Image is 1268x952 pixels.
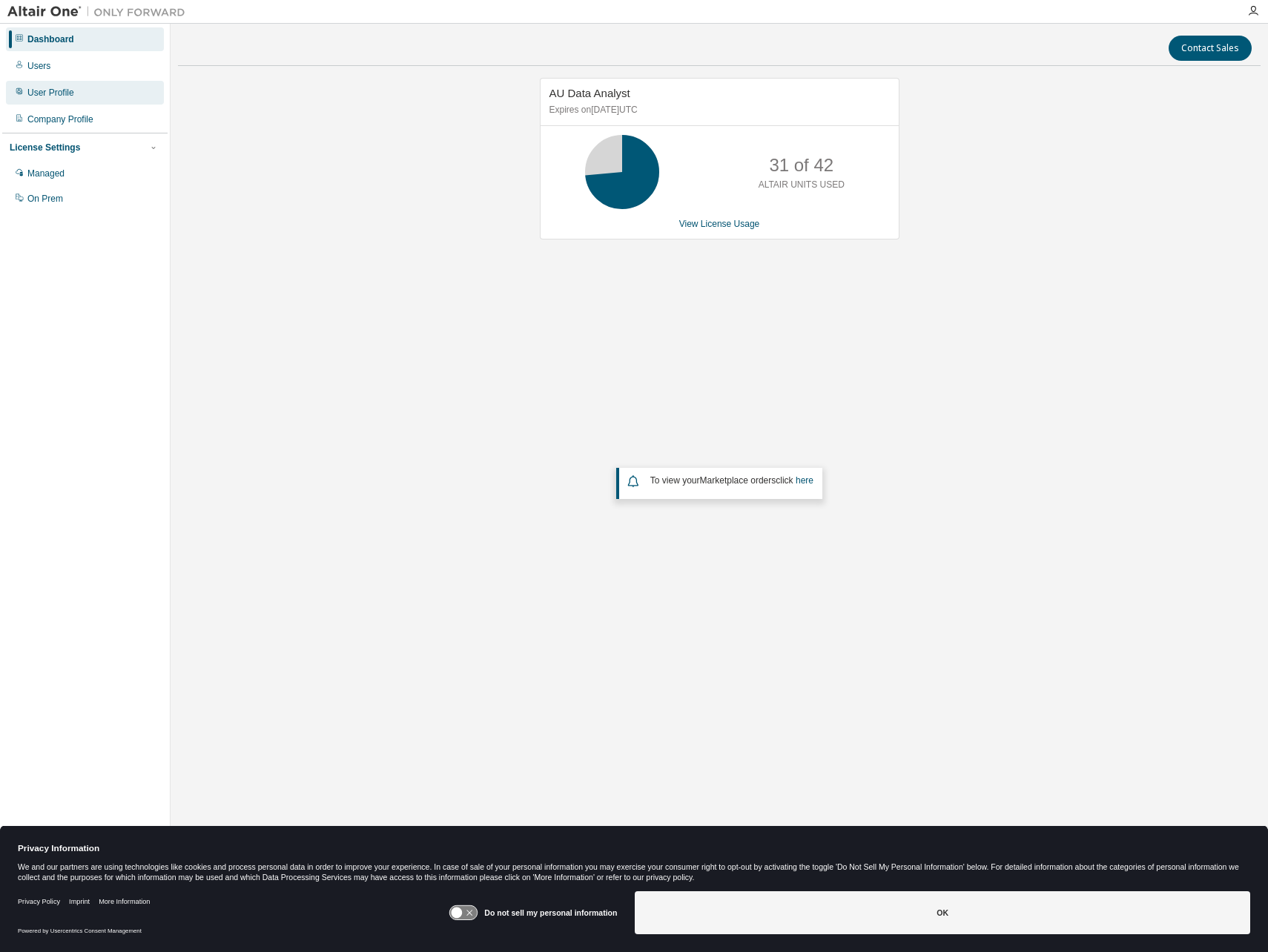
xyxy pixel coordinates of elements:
[27,113,93,125] div: Company Profile
[10,142,80,153] div: License Settings
[549,104,886,116] p: Expires on [DATE] UTC
[679,219,760,229] a: View License Usage
[27,168,65,179] div: Managed
[27,33,74,45] div: Dashboard
[27,60,50,72] div: Users
[759,179,845,191] p: ALTAIR UNITS USED
[796,475,813,486] a: here
[650,475,813,486] span: To view your click
[27,87,74,99] div: User Profile
[27,193,63,205] div: On Prem
[700,475,776,486] em: Marketplace orders
[769,153,833,178] p: 31 of 42
[549,87,630,99] span: AU Data Analyst
[7,4,193,19] img: Altair One
[1169,36,1252,61] button: Contact Sales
